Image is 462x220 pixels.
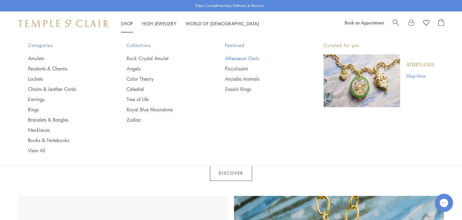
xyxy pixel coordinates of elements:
a: Lockets [28,76,103,82]
iframe: Gorgias live chat messenger [432,192,456,214]
a: View Wishlist [423,19,429,28]
a: High JewelleryHigh Jewellery [142,20,177,26]
p: Enjoy Complimentary Delivery & Returns [196,3,264,9]
a: Book an Appointment [345,20,384,26]
a: Necklaces [28,127,103,133]
a: Sassini Rings [225,86,300,92]
a: Rock Crystal Amulet [127,55,201,62]
a: Arcadia Animals [225,76,300,82]
a: Earrings [28,96,103,103]
a: Pendants & Charms [28,65,103,72]
a: Athenæum Owls [225,55,300,62]
span: Featured [225,42,300,49]
a: Chains & Leather Cords [28,86,103,92]
a: Tree of Life [127,96,201,103]
a: Open Shopping Bag [438,19,444,28]
p: Curated for you [324,42,434,49]
a: Celestial [127,86,201,92]
a: Discover [210,165,252,181]
a: ShopShop [121,20,133,26]
span: Collections [127,42,201,49]
a: Books & Notebooks [28,137,103,144]
img: Temple St. Clair [18,20,109,27]
a: Zodiac [127,116,201,123]
a: Athenæum [406,62,434,68]
a: View All [28,147,103,154]
a: Shop Now [406,73,434,79]
a: Piccolissimi [225,65,300,72]
a: Color Theory [127,76,201,82]
a: Angels [127,65,201,72]
nav: Main navigation [121,20,259,27]
a: Search [393,19,399,28]
a: Rings [28,106,103,113]
a: World of [DEMOGRAPHIC_DATA]World of [DEMOGRAPHIC_DATA] [186,20,259,26]
span: Categories [28,42,103,49]
a: Bracelets & Bangles [28,116,103,123]
a: Amulets [28,55,103,62]
a: Royal Blue Moonstone [127,106,201,113]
